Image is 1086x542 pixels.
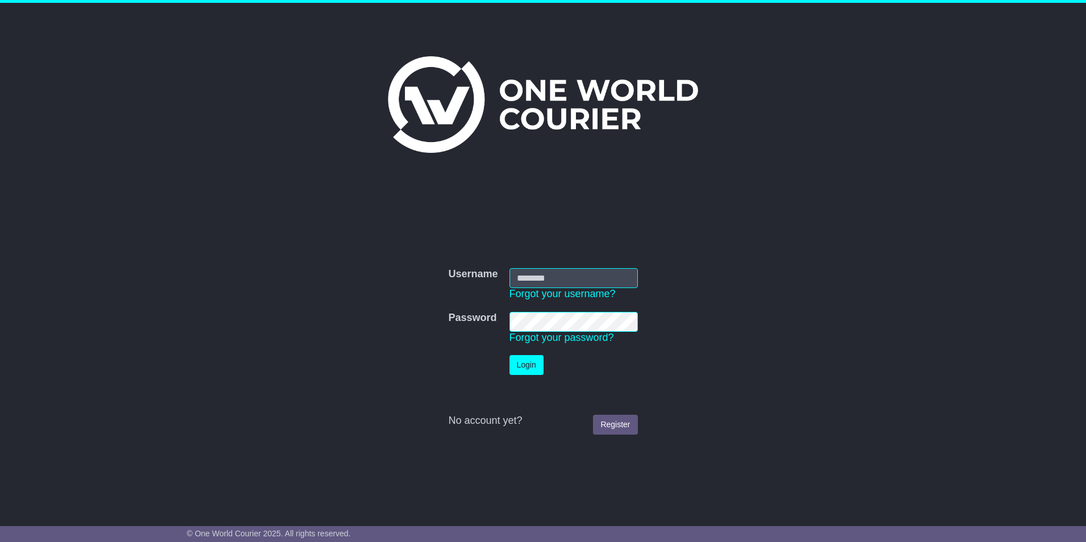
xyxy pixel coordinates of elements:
span: © One World Courier 2025. All rights reserved. [187,529,351,538]
a: Register [593,415,637,435]
a: Forgot your username? [509,288,616,299]
label: Username [448,268,498,281]
button: Login [509,355,544,375]
label: Password [448,312,496,324]
img: One World [388,56,698,153]
div: No account yet? [448,415,637,427]
a: Forgot your password? [509,332,614,343]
